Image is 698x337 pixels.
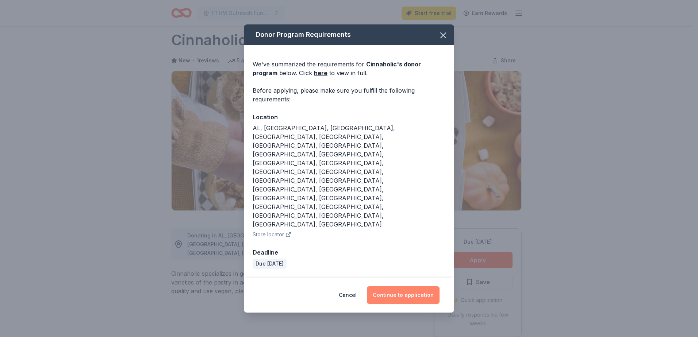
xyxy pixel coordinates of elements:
div: Due [DATE] [253,259,287,269]
a: here [314,69,327,77]
div: Location [253,112,445,122]
div: Donor Program Requirements [244,24,454,45]
button: Store locator [253,230,291,239]
button: Cancel [339,286,357,304]
div: We've summarized the requirements for below. Click to view in full. [253,60,445,77]
div: Deadline [253,248,445,257]
div: AL, [GEOGRAPHIC_DATA], [GEOGRAPHIC_DATA], [GEOGRAPHIC_DATA], [GEOGRAPHIC_DATA], [GEOGRAPHIC_DATA]... [253,124,445,229]
div: Before applying, please make sure you fulfill the following requirements: [253,86,445,104]
button: Continue to application [367,286,440,304]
